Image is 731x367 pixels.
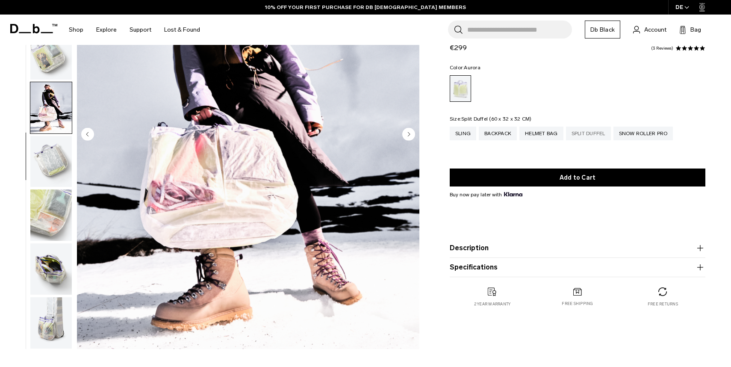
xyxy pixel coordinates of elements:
p: Free shipping [562,301,593,307]
a: Support [130,15,151,45]
a: Backpack [479,127,517,140]
span: Bag [690,25,701,34]
span: Split Duffel (60 x 32 x 32 CM) [461,116,532,122]
span: €299 [450,44,467,52]
button: Description [450,243,705,253]
a: Account [633,24,666,35]
button: Weigh_Lighter_Helmet_Bag_32L_5.png [30,136,72,188]
legend: Color: [450,65,480,70]
img: {"height" => 20, "alt" => "Klarna"} [504,192,522,196]
span: Aurora [464,65,480,71]
button: Next slide [402,128,415,142]
a: Split Duffel [566,127,611,140]
a: 3 reviews [651,46,673,50]
button: Add to Cart [450,169,705,186]
a: Db Black [585,21,620,38]
legend: Size: [450,116,532,121]
a: 10% OFF YOUR FIRST PURCHASE FOR DB [DEMOGRAPHIC_DATA] MEMBERS [265,3,466,11]
a: Lost & Found [164,15,200,45]
img: Weigh Lighter Helmet Bag 32L Aurora [30,82,72,133]
button: Bag [679,24,701,35]
a: Snow Roller Pro [613,127,673,140]
button: Weigh Lighter Helmet Bag 32L Aurora [30,82,72,134]
p: Free returns [648,301,678,307]
span: Buy now pay later with [450,191,522,198]
img: Weigh_Lighter_Helmet_Bag_32L_7.png [30,243,72,295]
img: Weigh_Lighter_Helmet_Bag_32L_6.png [30,189,72,241]
button: Specifications [450,262,705,272]
button: Previous slide [81,128,94,142]
img: Weigh_Lighter_Helmet_Bag_32L_4.png [30,28,72,80]
a: Explore [96,15,117,45]
a: Aurora [450,75,471,102]
img: Weigh_Lighter_Helmet_Bag_32L_5.png [30,136,72,187]
nav: Main Navigation [62,15,206,45]
a: Sling [450,127,476,140]
img: Weigh_Lighter_Helmet_Bag_32L_8.png [30,297,72,349]
span: Account [644,25,666,34]
a: Shop [69,15,83,45]
p: 2 year warranty [474,301,511,307]
a: Helmet Bag [519,127,563,140]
